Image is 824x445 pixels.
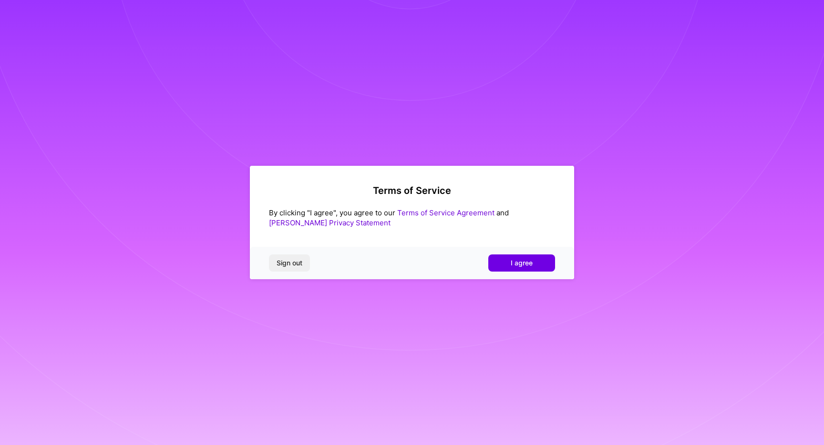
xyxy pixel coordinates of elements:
[269,208,555,228] div: By clicking "I agree", you agree to our and
[397,208,494,217] a: Terms of Service Agreement
[511,258,533,268] span: I agree
[269,218,391,227] a: [PERSON_NAME] Privacy Statement
[269,185,555,196] h2: Terms of Service
[488,254,555,272] button: I agree
[277,258,302,268] span: Sign out
[269,254,310,272] button: Sign out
